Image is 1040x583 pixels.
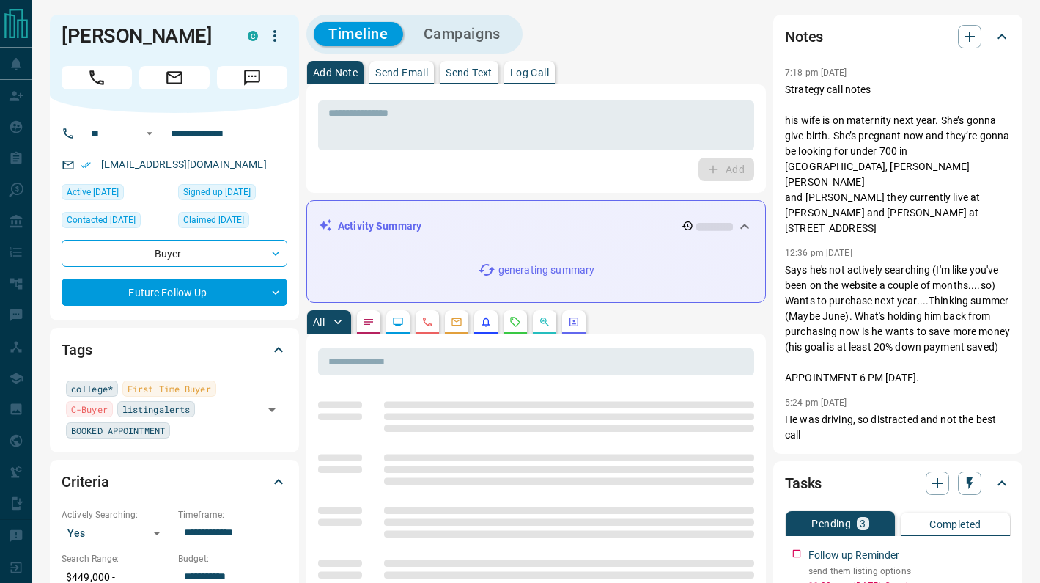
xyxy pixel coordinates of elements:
h2: Tasks [785,472,822,495]
span: Email [139,66,210,89]
div: Yes [62,521,171,545]
p: Activity Summary [338,219,421,234]
p: 5:24 pm [DATE] [785,397,847,408]
span: C-Buyer [71,402,108,417]
svg: Listing Alerts [480,316,492,328]
div: Wed Sep 24 2025 [62,212,171,232]
h2: Criteria [62,470,109,494]
span: Signed up [DATE] [183,185,251,199]
div: Notes [785,19,1011,54]
button: Open [141,125,158,142]
svg: Email Verified [81,160,91,170]
h2: Tags [62,338,92,362]
svg: Calls [421,316,433,328]
p: generating summary [498,263,594,278]
p: Actively Searching: [62,508,171,521]
p: Send Text [446,67,493,78]
p: Timeframe: [178,508,287,521]
p: Follow up Reminder [808,548,899,563]
p: Search Range: [62,552,171,565]
p: send them listing options [808,565,1011,578]
svg: Agent Actions [568,316,580,328]
svg: Opportunities [539,316,550,328]
span: college* [71,381,113,396]
svg: Emails [451,316,462,328]
div: Mon Jul 21 2025 [178,212,287,232]
div: Mon Jul 21 2025 [178,184,287,205]
div: Tue Oct 14 2025 [62,184,171,205]
div: Activity Summary [319,213,753,240]
button: Open [262,400,282,420]
h1: [PERSON_NAME] [62,24,226,48]
div: Tasks [785,466,1011,501]
h2: Notes [785,25,823,48]
p: 7:18 pm [DATE] [785,67,847,78]
p: Add Note [313,67,358,78]
span: Message [217,66,287,89]
p: All [313,317,325,327]
p: He was driving, so distracted and not the best call His search is going good so far Weekly alerts... [785,412,1011,489]
a: [EMAIL_ADDRESS][DOMAIN_NAME] [101,158,267,170]
button: Timeline [314,22,403,46]
span: listingalerts [122,402,190,417]
p: Says he's not actively searching (I'm like you've been on the website a couple of months....so) W... [785,263,1011,386]
svg: Requests [509,316,521,328]
span: First Time Buyer [128,381,211,396]
div: condos.ca [248,31,258,41]
span: Contacted [DATE] [67,213,136,227]
svg: Lead Browsing Activity [392,316,404,328]
div: Criteria [62,464,287,499]
p: Pending [811,518,851,529]
div: Buyer [62,240,287,267]
p: Strategy call notes his wife is on maternity next year. She’s gonna give birth. She’s pregnant no... [785,82,1011,236]
p: 12:36 pm [DATE] [785,248,852,258]
button: Campaigns [409,22,515,46]
span: Claimed [DATE] [183,213,244,227]
svg: Notes [363,316,375,328]
span: Call [62,66,132,89]
p: 3 [860,518,866,529]
span: Active [DATE] [67,185,119,199]
span: BOOKED APPOINTMENT [71,423,165,438]
p: Budget: [178,552,287,565]
div: Tags [62,332,287,367]
p: Send Email [375,67,428,78]
div: Future Follow Up [62,279,287,306]
p: Completed [929,519,981,529]
p: Log Call [510,67,549,78]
